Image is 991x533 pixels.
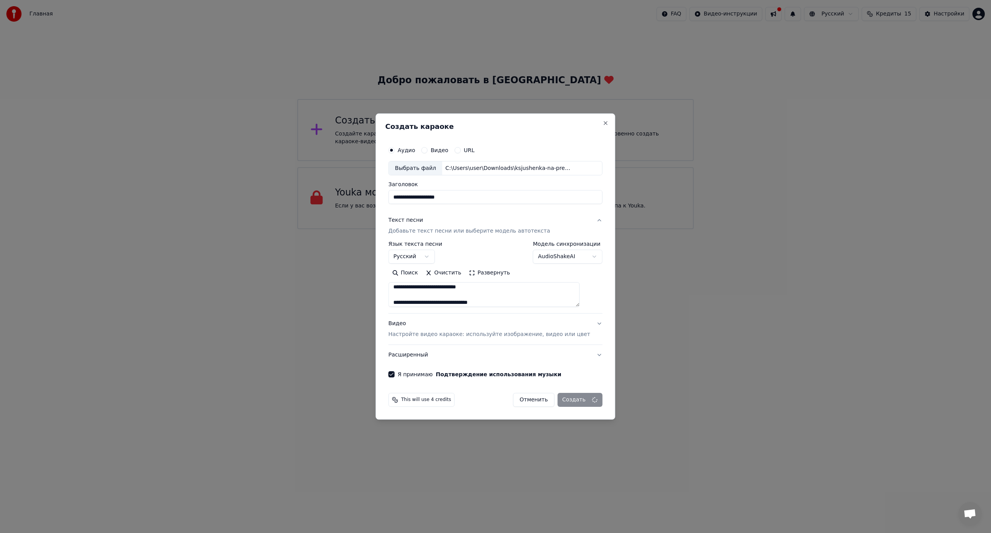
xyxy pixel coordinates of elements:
div: Текст песни [388,217,423,225]
button: ВидеоНастройте видео караоке: используйте изображение, видео или цвет [388,314,602,345]
label: Модель синхронизации [533,242,603,247]
button: Поиск [388,267,422,279]
button: Очистить [422,267,465,279]
label: Я принимаю [398,372,561,377]
button: Расширенный [388,345,602,365]
label: URL [464,147,475,153]
label: Аудио [398,147,415,153]
p: Добавьте текст песни или выберите модель автотекста [388,228,550,235]
button: Отменить [513,393,554,407]
button: Развернуть [465,267,514,279]
button: Текст песниДобавьте текст песни или выберите модель автотекста [388,211,602,242]
label: Видео [430,147,448,153]
label: Язык текста песни [388,242,442,247]
div: Текст песниДобавьте текст песни или выберите модель автотекста [388,242,602,314]
div: C:\Users\user\Downloads\ksjushenka-na-predele.mp3 [442,165,574,172]
h2: Создать караоке [385,123,605,130]
span: This will use 4 credits [401,397,451,403]
label: Заголовок [388,182,602,187]
div: Выбрать файл [389,161,442,175]
button: Я принимаю [436,372,561,377]
div: Видео [388,320,590,339]
p: Настройте видео караоке: используйте изображение, видео или цвет [388,331,590,338]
